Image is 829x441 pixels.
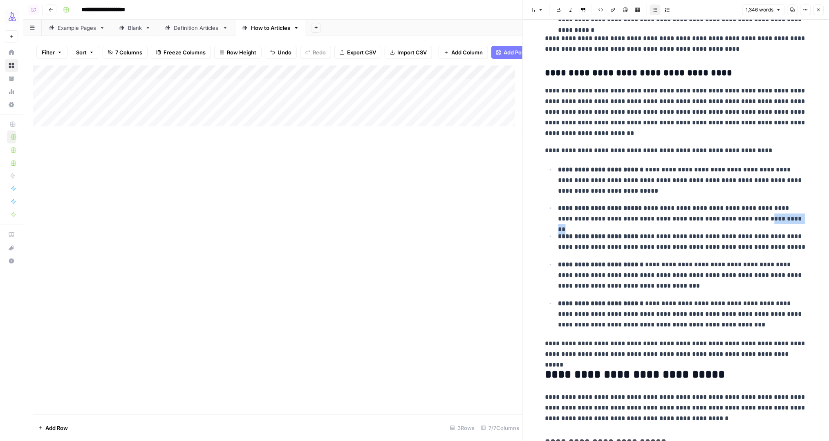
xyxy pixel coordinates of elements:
span: Export CSV [347,48,376,56]
span: Import CSV [397,48,427,56]
button: Undo [265,46,297,59]
div: Definition Articles [174,24,219,32]
button: 7 Columns [103,46,148,59]
button: Import CSV [385,46,432,59]
span: Filter [42,48,55,56]
button: Add Row [33,421,73,434]
span: Add Power Agent [504,48,548,56]
button: 1,346 words [742,4,785,15]
a: Browse [5,59,18,72]
button: Filter [36,46,67,59]
button: Help + Support [5,254,18,268]
button: Redo [300,46,331,59]
span: Undo [278,48,291,56]
button: What's new? [5,241,18,254]
a: Blank [112,20,158,36]
span: Add Column [451,48,483,56]
span: Freeze Columns [164,48,206,56]
span: Row Height [227,48,256,56]
div: 3 Rows [447,421,478,434]
a: Definition Articles [158,20,235,36]
button: Add Power Agent [491,46,553,59]
div: Blank [128,24,142,32]
div: How to Articles [251,24,290,32]
span: 1,346 words [746,6,774,13]
span: Add Row [45,424,68,432]
span: Redo [313,48,326,56]
div: Example Pages [58,24,96,32]
span: Sort [76,48,87,56]
button: Export CSV [334,46,381,59]
a: Your Data [5,72,18,85]
span: 7 Columns [115,48,142,56]
a: Example Pages [42,20,112,36]
img: AirOps Growth Logo [5,9,20,24]
button: Sort [71,46,99,59]
a: AirOps Academy [5,228,18,241]
a: Usage [5,85,18,98]
button: Add Column [439,46,488,59]
a: Home [5,46,18,59]
a: Settings [5,98,18,111]
button: Freeze Columns [151,46,211,59]
button: Row Height [214,46,262,59]
a: How to Articles [235,20,306,36]
div: What's new? [5,242,18,254]
button: Workspace: AirOps Growth [5,7,18,27]
div: 7/7 Columns [478,421,522,434]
